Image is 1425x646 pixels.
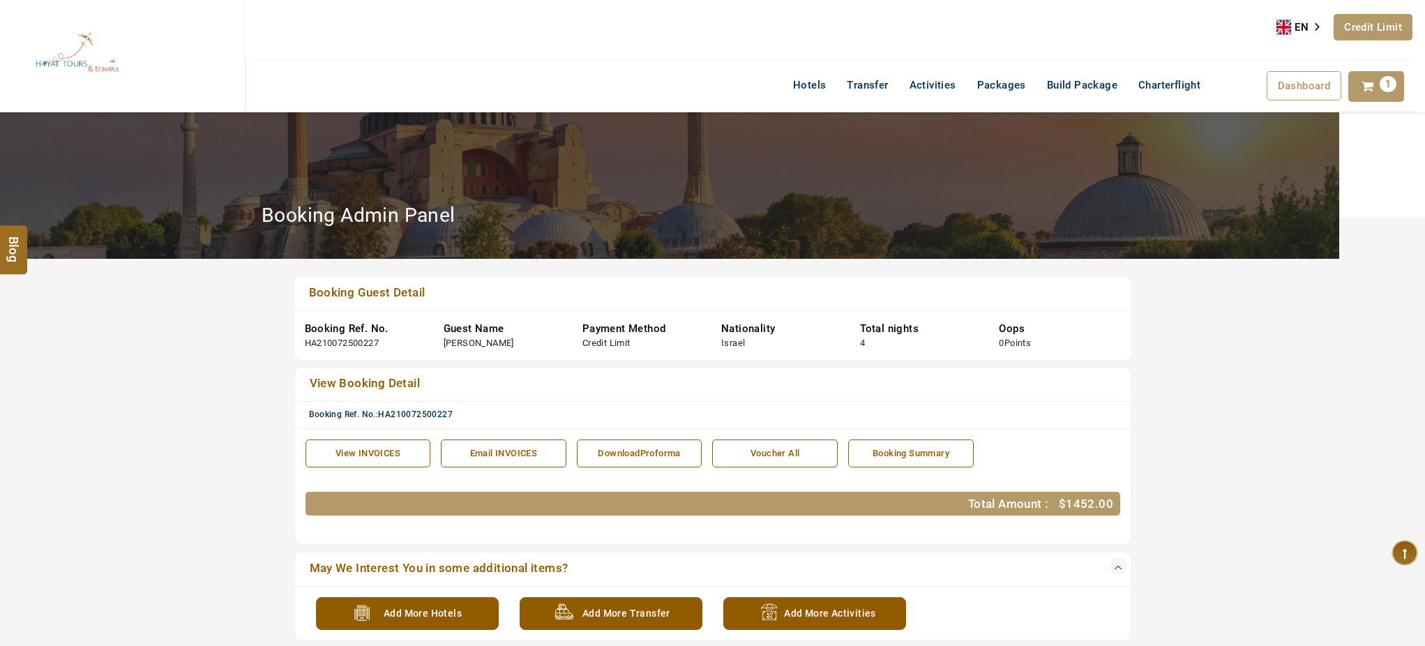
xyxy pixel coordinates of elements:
a: 1 [1348,71,1404,102]
span: Add More Activities [784,599,876,624]
a: Email INVOICES [441,440,566,468]
a: Credit Limit [1334,14,1412,40]
span: Add More Hotels [384,599,462,624]
img: The Royal Line Holidays [10,6,144,100]
a: May We Interest You in some additional items? [306,559,1039,579]
a: Packages [967,71,1036,99]
a: Booking Guest Detail [305,284,1039,303]
h2: Booking Admin Panel [262,203,455,227]
div: Guest Name [444,322,561,336]
div: Total nights [860,322,978,336]
span: Add More Transfer [582,599,670,624]
span: Charterflight [1138,79,1200,91]
span: Points [1004,338,1031,348]
div: Language [1276,17,1329,38]
a: Booking Summary [848,440,974,468]
a: Activities [899,71,967,99]
span: HA210072500227 [378,410,453,419]
span: 1 [1380,76,1396,92]
aside: Language selected: English [1276,17,1329,38]
a: Build Package [1036,71,1128,99]
div: Credit Limit [582,337,631,350]
div: [PERSON_NAME] [444,337,514,350]
span: Flight [1228,76,1256,90]
a: Voucher All [712,440,838,468]
div: Nationality [721,322,839,336]
a: View INVOICES [306,440,431,468]
div: Oops [999,322,1117,336]
span: $ [1059,497,1066,511]
a: EN [1276,17,1329,38]
div: HA210072500227 [305,337,379,350]
a: Flight [1211,71,1266,85]
div: Booking Ref. No.: [309,409,1127,421]
a: Charterflight [1128,71,1211,99]
span: 1452.00 [1066,497,1113,511]
span: 0 [999,338,1004,348]
a: Transfer [836,71,898,99]
div: 4 [860,337,865,350]
span: Total Amount : [968,497,1049,511]
div: Israel [721,337,745,350]
div: Payment Method [582,322,700,336]
span: Dashboard [1278,80,1331,92]
div: Booking Summary [856,447,966,460]
div: View INVOICES [313,447,423,460]
span: View Booking Detail [310,376,421,390]
div: Booking Ref. No. [305,322,423,336]
a: DownloadProforma [577,440,702,468]
span: Blog [5,236,23,248]
a: Hotels [783,71,836,99]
